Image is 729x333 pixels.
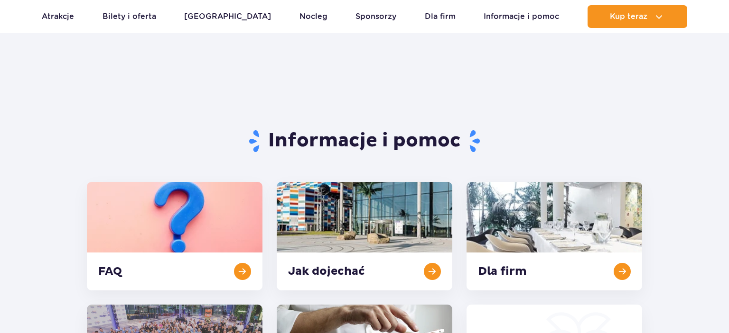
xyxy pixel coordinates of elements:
button: Kup teraz [588,5,687,28]
h1: Informacje i pomoc [87,129,643,153]
a: Dla firm [425,5,456,28]
a: Atrakcje [42,5,74,28]
a: Sponsorzy [355,5,396,28]
a: Nocleg [299,5,327,28]
a: Bilety i oferta [103,5,156,28]
a: [GEOGRAPHIC_DATA] [184,5,271,28]
span: Kup teraz [610,12,647,21]
a: Informacje i pomoc [484,5,559,28]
